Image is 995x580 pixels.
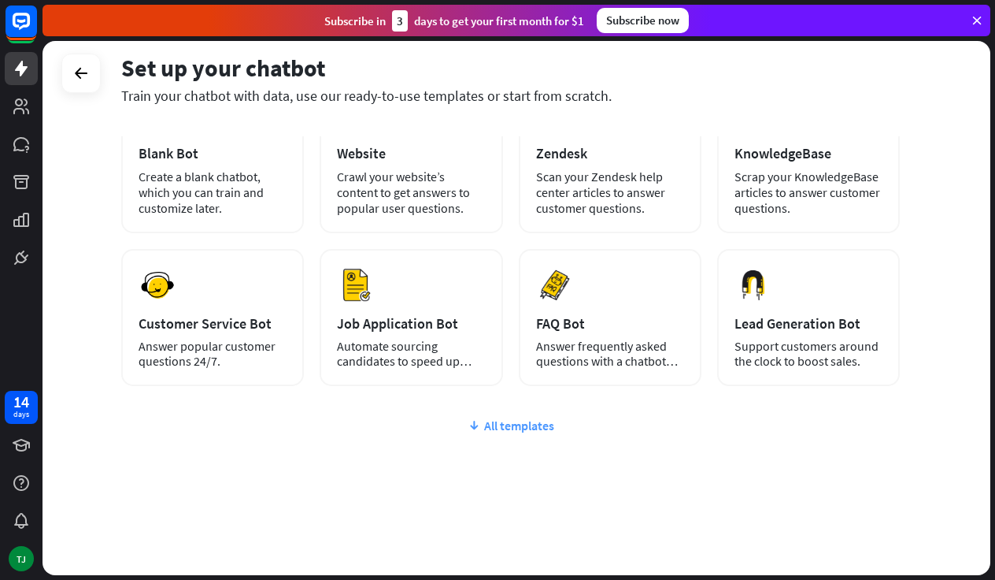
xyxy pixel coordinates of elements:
[121,53,900,83] div: Set up your chatbot
[536,314,684,333] div: FAQ Bot
[597,8,689,33] div: Subscribe now
[536,339,684,369] div: Answer frequently asked questions with a chatbot and save your time.
[734,144,882,162] div: KnowledgeBase
[536,169,684,216] div: Scan your Zendesk help center articles to answer customer questions.
[5,391,38,424] a: 14 days
[9,546,34,571] div: TJ
[121,418,900,433] div: All templates
[139,144,287,162] div: Blank Bot
[139,314,287,333] div: Customer Service Bot
[734,339,882,369] div: Support customers around the clock to boost sales.
[337,314,485,333] div: Job Application Bot
[392,10,408,32] div: 3
[121,87,900,105] div: Train your chatbot with data, use our ready-to-use templates or start from scratch.
[139,339,287,369] div: Answer popular customer questions 24/7.
[337,144,485,162] div: Website
[734,314,882,333] div: Lead Generation Bot
[13,6,60,54] button: Open LiveChat chat widget
[13,395,29,409] div: 14
[337,339,485,369] div: Automate sourcing candidates to speed up your hiring process.
[139,169,287,216] div: Create a blank chatbot, which you can train and customize later.
[324,10,584,32] div: Subscribe in days to get your first month for $1
[337,169,485,216] div: Crawl your website’s content to get answers to popular user questions.
[13,409,29,420] div: days
[734,169,882,216] div: Scrap your KnowledgeBase articles to answer customer questions.
[536,144,684,162] div: Zendesk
